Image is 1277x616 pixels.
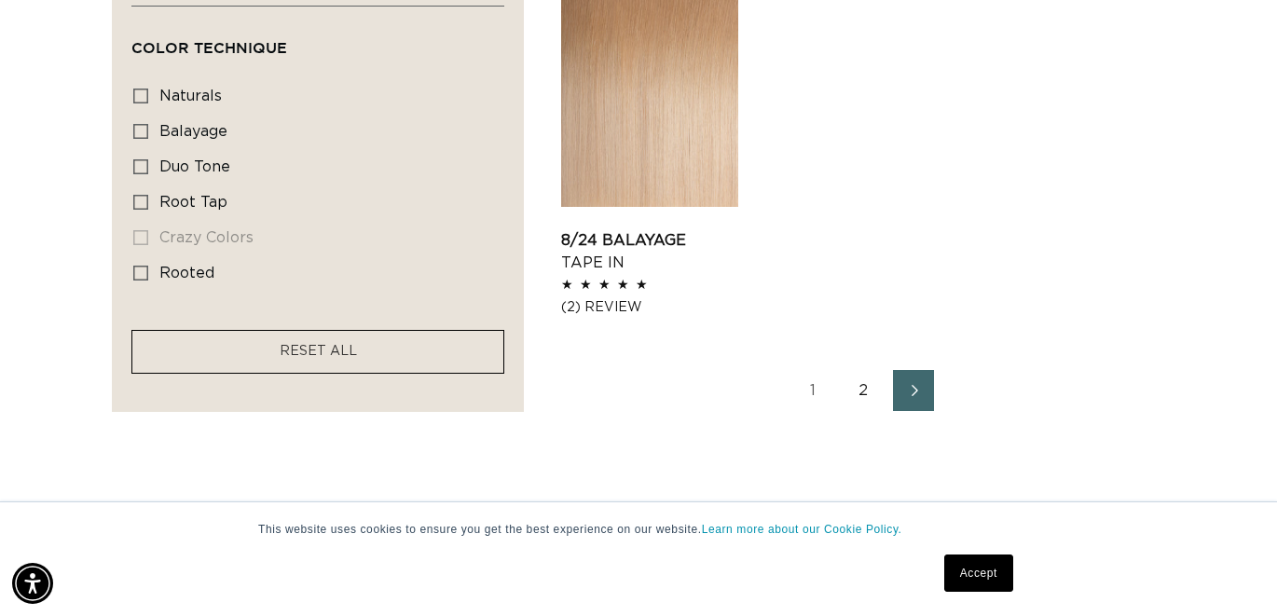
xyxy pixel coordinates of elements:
span: Color Technique [131,39,287,56]
span: naturals [159,88,222,103]
span: duo tone [159,158,230,173]
a: 8/24 Balayage Tape In [561,229,738,274]
a: RESET ALL [280,339,357,363]
span: balayage [159,123,227,138]
a: Learn more about our Cookie Policy. [702,523,902,536]
span: rooted [159,266,214,281]
div: Accessibility Menu [12,563,53,604]
nav: Pagination [561,370,1165,411]
span: RESET ALL [280,344,357,357]
span: root tap [159,195,227,210]
a: Next page [893,370,934,411]
summary: Color Technique (0 selected) [131,7,504,74]
a: Page 1 [792,370,833,411]
p: This website uses cookies to ensure you get the best experience on our website. [258,521,1019,538]
a: Page 2 [843,370,884,411]
iframe: Chat Widget [1184,527,1277,616]
a: Accept [944,554,1013,592]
